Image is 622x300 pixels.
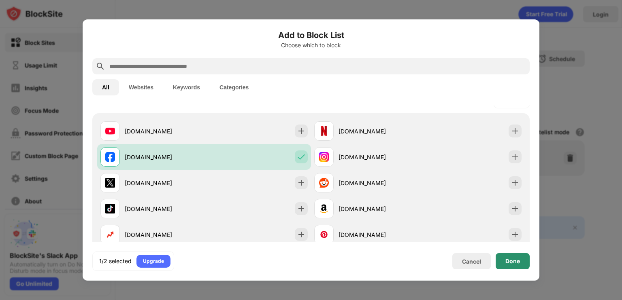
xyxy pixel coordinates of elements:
[319,152,329,162] img: favicons
[210,79,258,95] button: Categories
[163,79,210,95] button: Keywords
[125,153,204,161] div: [DOMAIN_NAME]
[105,178,115,188] img: favicons
[119,79,163,95] button: Websites
[92,79,119,95] button: All
[105,204,115,213] img: favicons
[319,178,329,188] img: favicons
[339,127,418,135] div: [DOMAIN_NAME]
[99,257,132,265] div: 1/2 selected
[125,179,204,187] div: [DOMAIN_NAME]
[92,29,530,41] h6: Add to Block List
[92,42,530,49] div: Choose which to block
[125,230,204,239] div: [DOMAIN_NAME]
[105,126,115,136] img: favicons
[105,152,115,162] img: favicons
[319,126,329,136] img: favicons
[339,153,418,161] div: [DOMAIN_NAME]
[105,230,115,239] img: favicons
[125,127,204,135] div: [DOMAIN_NAME]
[339,179,418,187] div: [DOMAIN_NAME]
[319,230,329,239] img: favicons
[319,204,329,213] img: favicons
[143,257,164,265] div: Upgrade
[125,205,204,213] div: [DOMAIN_NAME]
[505,258,520,264] div: Done
[462,258,481,265] div: Cancel
[96,61,105,71] img: search.svg
[339,205,418,213] div: [DOMAIN_NAME]
[339,230,418,239] div: [DOMAIN_NAME]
